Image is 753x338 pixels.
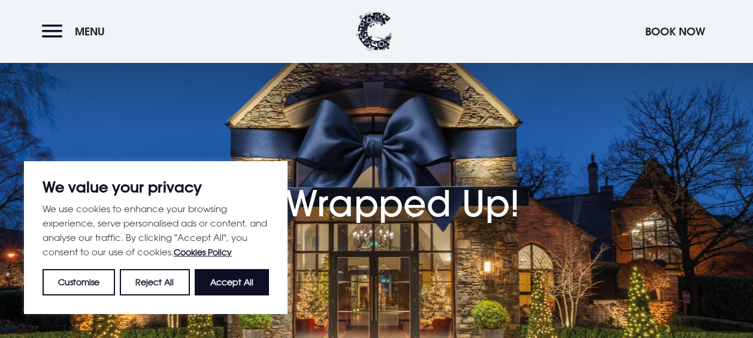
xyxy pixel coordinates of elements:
[43,269,115,295] button: Customise
[43,201,269,259] p: We use cookies to enhance your browsing experience, serve personalised ads or content, and analys...
[75,25,105,38] span: Menu
[195,269,269,295] button: Accept All
[43,180,269,194] p: We value your privacy
[356,12,392,51] img: Clandeboye Lodge
[42,19,111,44] button: Menu
[174,247,232,257] a: Cookies Policy
[234,141,520,225] h1: All Wrapped Up!
[120,269,189,295] button: Reject All
[639,19,711,44] button: Book Now
[24,161,288,314] div: We value your privacy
